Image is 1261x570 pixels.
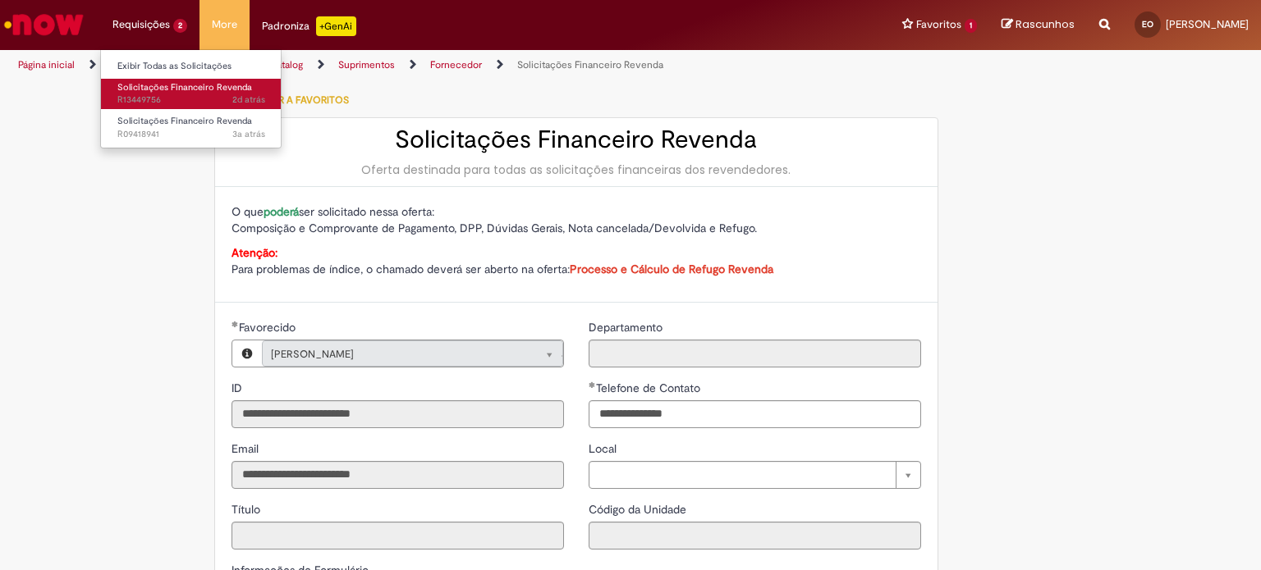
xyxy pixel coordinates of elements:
input: Email [232,461,564,489]
span: Somente leitura - Email [232,441,262,456]
span: Necessários - Favorecido [239,320,299,335]
a: Página inicial [18,58,75,71]
span: Telefone de Contato [596,381,704,395]
img: ServiceNow [2,8,86,41]
div: Padroniza [262,16,356,36]
a: [PERSON_NAME]Limpar campo Favorecido [262,340,563,367]
span: 2 [173,19,187,33]
span: Requisições [112,16,170,33]
span: Somente leitura - Título [232,502,264,517]
a: Fornecedor [430,58,482,71]
a: Rascunhos [1002,17,1075,33]
label: Somente leitura - Departamento [589,319,666,335]
strong: poderá [264,204,299,219]
span: Favoritos [916,16,961,33]
a: Solicitações Financeiro Revenda [517,58,663,71]
input: Código da Unidade [589,522,921,549]
span: Obrigatório Preenchido [589,381,596,388]
span: Adicionar a Favoritos [231,93,349,107]
button: Adicionar a Favoritos [214,83,358,117]
span: Solicitações Financeiro Revenda [117,115,252,127]
span: Local [589,441,620,456]
span: Somente leitura - Departamento [589,320,666,335]
span: [PERSON_NAME] [271,341,521,367]
span: Solicitações Financeiro Revenda [117,81,252,93]
input: Departamento [589,340,921,367]
ul: Requisições [100,49,282,148]
span: 3a atrás [232,128,265,140]
time: 17/01/2023 11:47:47 [232,128,265,140]
input: Título [232,522,564,549]
time: 26/08/2025 16:56:50 [232,93,265,106]
span: 2d atrás [232,93,265,106]
span: R13449756 [117,93,265,107]
span: Somente leitura - Código da Unidade [589,502,690,517]
span: Somente leitura - ID [232,381,245,395]
span: 1 [965,19,977,33]
input: Telefone de Contato [589,400,921,428]
a: Aberto R13449756 : Solicitações Financeiro Revenda [101,79,282,109]
label: Somente leitura - Título [232,501,264,518]
label: Somente leitura - Email [232,440,262,457]
a: Aberto R09418941 : Solicitações Financeiro Revenda [101,112,282,143]
a: Limpar campo Local [589,461,921,489]
strong: Atenção: [232,245,277,260]
a: Processo e Cálculo de Refugo Revenda [570,262,773,276]
p: +GenAi [316,16,356,36]
p: Para problemas de índice, o chamado deverá ser aberto na oferta: [232,244,921,277]
span: [PERSON_NAME] [1166,17,1249,31]
a: Suprimentos [338,58,395,71]
input: ID [232,400,564,428]
p: O que ser solicitado nessa oferta: Composição e Comprovante de Pagamento, DPP, Dúvidas Gerais, No... [232,203,921,236]
span: Obrigatório Preenchido [232,321,239,327]
span: More [212,16,237,33]
span: R09418941 [117,128,265,141]
label: Somente leitura - ID [232,380,245,396]
label: Somente leitura - Necessários - Favorecido [232,319,299,335]
label: Somente leitura - Código da Unidade [589,501,690,518]
button: Favorecido, Visualizar este registro Eliabe Orlandini [232,340,262,367]
div: Oferta destinada para todas as solicitações financeiras dos revendedores. [232,162,921,178]
a: Exibir Todas as Solicitações [101,57,282,75]
ul: Trilhas de página [12,50,828,80]
span: EO [1142,19,1153,30]
h2: Solicitações Financeiro Revenda [232,126,921,153]
span: Rascunhos [1016,16,1075,32]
